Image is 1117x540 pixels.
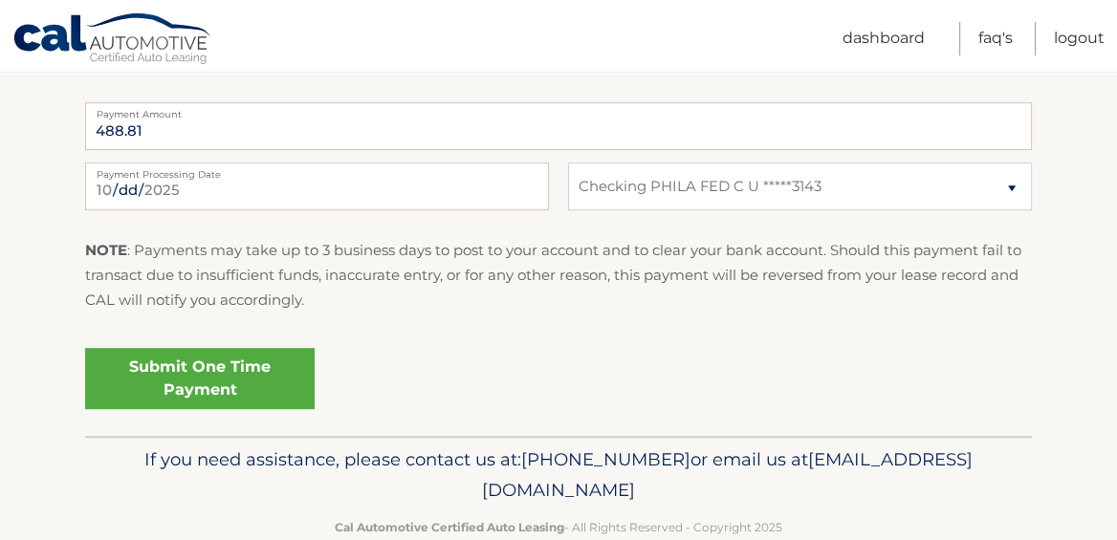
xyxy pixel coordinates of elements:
input: Payment Date [85,162,549,210]
a: Submit One Time Payment [85,348,315,409]
a: Logout [1054,22,1105,55]
strong: NOTE [85,241,127,259]
a: Dashboard [843,22,925,55]
strong: Cal Automotive Certified Auto Leasing [335,520,564,534]
input: Payment Amount [85,102,1032,150]
span: [PHONE_NUMBER] [521,448,690,470]
p: : Payments may take up to 3 business days to post to your account and to clear your bank account.... [85,238,1032,313]
p: If you need assistance, please contact us at: or email us at [98,444,1019,506]
p: - All Rights Reserved - Copyright 2025 [98,517,1019,537]
label: Payment Amount [85,102,1032,118]
a: Cal Automotive [12,12,213,68]
label: Payment Processing Date [85,162,549,178]
span: [EMAIL_ADDRESS][DOMAIN_NAME] [482,448,973,501]
a: FAQ's [978,22,1013,55]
